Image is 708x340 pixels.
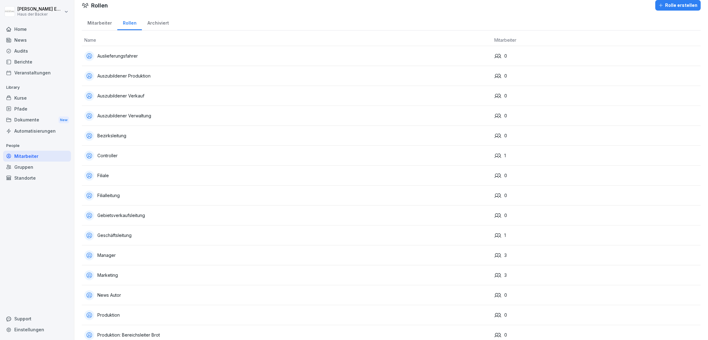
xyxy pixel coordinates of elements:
[3,125,71,136] a: Automatisierungen
[494,152,698,159] div: 1
[84,191,489,201] div: Filialleitung
[3,35,71,45] a: News
[3,114,71,126] div: Dokumente
[3,114,71,126] a: DokumenteNew
[494,232,698,239] div: 1
[3,151,71,162] a: Mitarbeiter
[91,1,108,10] h1: Rollen
[3,56,71,67] a: Berichte
[494,312,698,319] div: 0
[3,67,71,78] a: Veranstaltungen
[58,116,69,124] div: New
[3,45,71,56] a: Audits
[3,324,71,335] a: Einstellungen
[17,7,63,12] p: [PERSON_NAME] Ehlerding
[492,34,701,46] th: Mitarbeiter
[494,132,698,139] div: 0
[3,172,71,183] a: Standorte
[3,313,71,324] div: Support
[84,330,489,340] div: Produktion: Bereichsleiter Brot
[494,252,698,259] div: 3
[84,270,489,280] div: Marketing
[494,112,698,119] div: 0
[84,250,489,260] div: Manager
[658,2,697,9] div: Rolle erstellen
[84,290,489,300] div: News Autor
[84,71,489,81] div: Auszubildener Produktion
[84,131,489,141] div: Bezirksleitung
[84,91,489,101] div: Auszubildener Verkauf
[82,14,117,30] a: Mitarbeiter
[494,73,698,79] div: 0
[117,14,142,30] a: Rollen
[142,14,174,30] a: Archiviert
[84,151,489,161] div: Controller
[3,103,71,114] a: Pfade
[3,83,71,92] p: Library
[84,111,489,121] div: Auszubildener Verwaltung
[494,332,698,338] div: 0
[3,162,71,172] a: Gruppen
[494,272,698,279] div: 3
[82,34,492,46] th: Name
[494,292,698,299] div: 0
[494,92,698,99] div: 0
[84,171,489,181] div: Filiale
[17,12,63,17] p: Haus der Bäcker
[494,53,698,59] div: 0
[3,141,71,151] p: People
[84,51,489,61] div: Auslieferungsfahrer
[84,310,489,320] div: Produktion
[84,210,489,220] div: Gebietsverkaufsleitung
[3,92,71,103] a: Kurse
[84,230,489,240] div: Geschäftsleitung
[3,24,71,35] a: Home
[494,212,698,219] div: 0
[494,172,698,179] div: 0
[494,192,698,199] div: 0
